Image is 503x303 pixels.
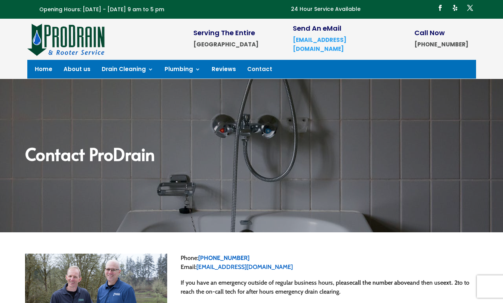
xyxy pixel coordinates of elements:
[410,279,443,286] span: and then use
[39,6,164,13] span: Opening Hours: [DATE] - [DATE] 9 am to 5 pm
[247,67,272,75] a: Contact
[181,279,469,295] span: to to reach the on-call tech for after hours emergency drain clearing.
[181,279,352,286] span: If you have an emergency outside of regular business hours, please
[196,263,293,270] a: [EMAIL_ADDRESS][DOMAIN_NAME]
[102,67,153,75] a: Drain Cleaning
[434,2,446,14] a: Follow on Facebook
[352,279,410,286] strong: call the number above
[35,67,52,75] a: Home
[293,36,346,53] a: [EMAIL_ADDRESS][DOMAIN_NAME]
[198,254,249,261] a: [PHONE_NUMBER]
[64,67,91,75] a: About us
[414,40,468,48] strong: [PHONE_NUMBER]
[293,24,341,33] span: Send An eMail
[181,254,198,261] span: Phone:
[443,279,457,286] strong: ext. 2
[193,28,255,37] span: Serving The Entire
[165,67,200,75] a: Plumbing
[449,2,461,14] a: Follow on Yelp
[193,40,258,48] strong: [GEOGRAPHIC_DATA]
[181,263,196,270] span: Email:
[291,5,361,14] p: 24 Hour Service Available
[464,2,476,14] a: Follow on X
[414,28,445,37] span: Call Now
[27,22,105,56] img: site-logo-100h
[25,145,478,166] h2: Contact ProDrain
[212,67,236,75] a: Reviews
